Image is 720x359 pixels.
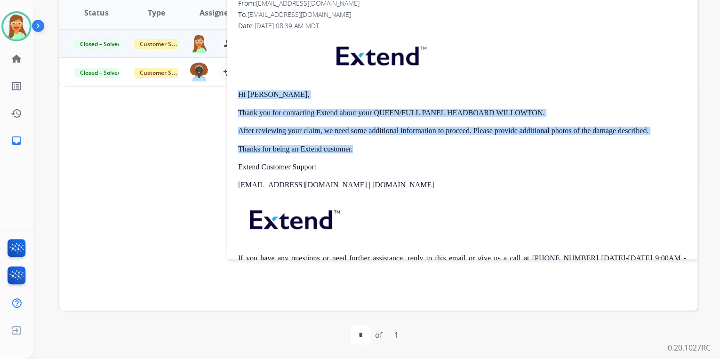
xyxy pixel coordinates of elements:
div: of [375,329,382,341]
span: Type [148,7,165,18]
img: extend.png [238,199,349,236]
span: [DATE] 08:39 AM MDT [255,21,319,30]
p: Thank you for contacting Extend about your QUEEN/FULL PANEL HEADBOARD WILLOWTON. [238,109,686,117]
div: 1 [387,326,406,344]
p: Hi [PERSON_NAME], [238,90,686,99]
span: Closed – Solved [74,39,127,49]
div: To: [238,10,686,19]
p: If you have any questions or need further assistance, reply to this email or give us a call at [P... [238,254,686,271]
img: extend.png [325,35,436,72]
p: 0.20.1027RC [668,342,711,353]
img: agent-avatar [190,63,208,81]
mat-icon: person_add [223,66,234,78]
span: Assignee [200,7,232,18]
p: Extend Customer Support [238,163,686,171]
span: Closed – Solved [74,68,127,78]
img: agent-avatar [190,34,208,53]
mat-icon: history [11,108,22,119]
div: Date: [238,21,686,31]
mat-icon: home [11,53,22,64]
img: avatar [3,13,30,40]
mat-icon: list_alt [11,80,22,92]
span: Customer Support [134,68,195,78]
p: [EMAIL_ADDRESS][DOMAIN_NAME] | [DOMAIN_NAME] [238,181,686,189]
mat-icon: inbox [11,135,22,146]
span: Customer Support [134,39,195,49]
span: [EMAIL_ADDRESS][DOMAIN_NAME] [248,10,351,19]
p: Thanks for being an Extend customer. [238,145,686,153]
mat-icon: person_remove [223,38,234,49]
span: Status [84,7,109,18]
p: After reviewing your claim, we need some additional information to proceed. Please provide additi... [238,127,686,135]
